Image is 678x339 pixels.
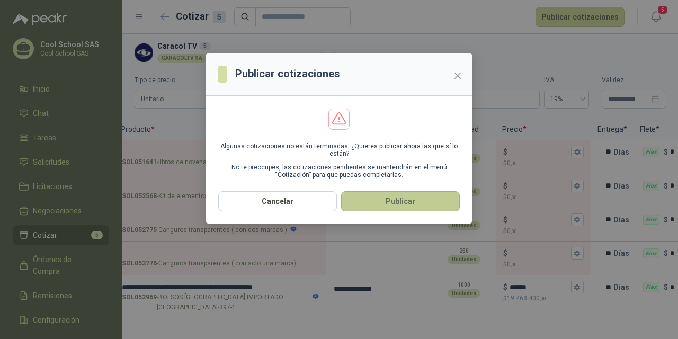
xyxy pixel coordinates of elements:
[341,191,460,211] button: Publicar
[218,191,337,211] button: Cancelar
[449,67,466,84] button: Close
[218,142,460,157] p: Algunas cotizaciones no están terminadas. ¿Quieres publicar ahora las que sí lo están?
[235,66,340,82] h3: Publicar cotizaciones
[218,164,460,179] p: No te preocupes, las cotizaciones pendientes se mantendrán en el menú “Cotización” para que pueda...
[453,72,462,80] span: close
